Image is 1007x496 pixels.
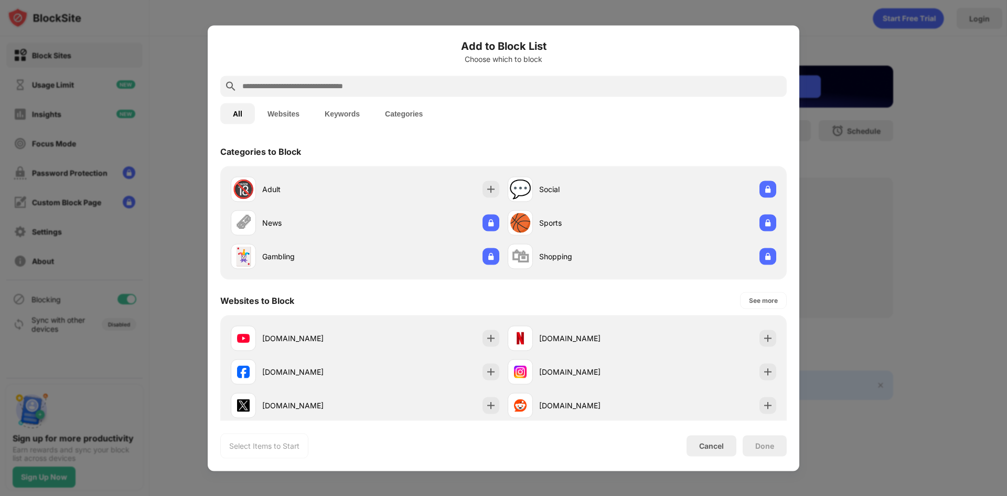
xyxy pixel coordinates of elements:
[220,295,294,305] div: Websites to Block
[509,178,531,200] div: 💬
[755,441,774,450] div: Done
[699,441,724,450] div: Cancel
[232,246,254,267] div: 🃏
[220,55,787,63] div: Choose which to block
[229,440,299,451] div: Select Items to Start
[262,184,365,195] div: Adult
[539,366,642,377] div: [DOMAIN_NAME]
[262,366,365,377] div: [DOMAIN_NAME]
[234,212,252,234] div: 🗞
[255,103,312,124] button: Websites
[262,400,365,411] div: [DOMAIN_NAME]
[514,332,527,344] img: favicons
[224,80,237,92] img: search.svg
[237,365,250,378] img: favicons
[511,246,529,267] div: 🛍
[232,178,254,200] div: 🔞
[262,333,365,344] div: [DOMAIN_NAME]
[262,217,365,228] div: News
[509,212,531,234] div: 🏀
[220,146,301,156] div: Categories to Block
[262,251,365,262] div: Gambling
[539,400,642,411] div: [DOMAIN_NAME]
[372,103,435,124] button: Categories
[539,333,642,344] div: [DOMAIN_NAME]
[749,295,778,305] div: See more
[539,184,642,195] div: Social
[237,399,250,411] img: favicons
[220,38,787,54] h6: Add to Block List
[237,332,250,344] img: favicons
[514,399,527,411] img: favicons
[220,103,255,124] button: All
[514,365,527,378] img: favicons
[312,103,372,124] button: Keywords
[539,217,642,228] div: Sports
[539,251,642,262] div: Shopping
